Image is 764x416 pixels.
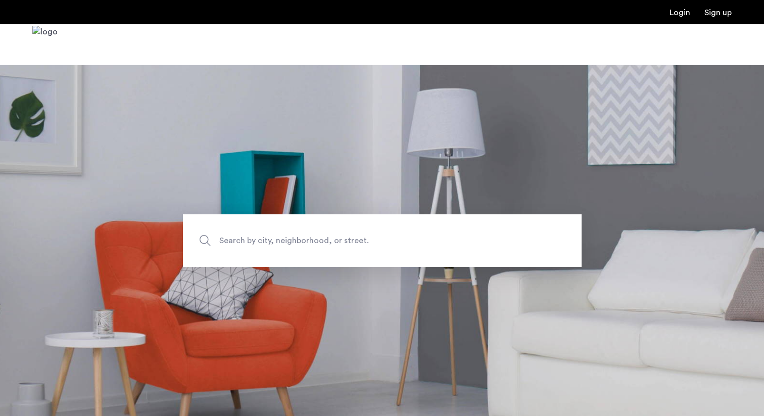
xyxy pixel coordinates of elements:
a: Login [670,9,690,17]
span: Search by city, neighborhood, or street. [219,234,498,247]
img: logo [32,26,58,64]
a: Registration [704,9,732,17]
a: Cazamio Logo [32,26,58,64]
input: Apartment Search [183,214,582,267]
